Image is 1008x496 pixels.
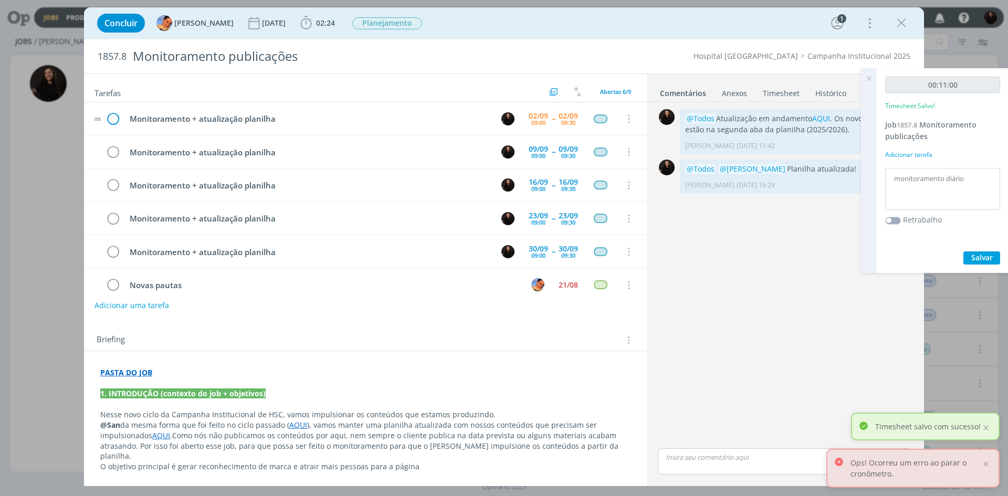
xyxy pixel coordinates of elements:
[100,420,120,430] strong: @San
[125,279,521,292] div: Novas pautas
[500,144,516,160] button: S
[561,219,575,225] div: 09:30
[100,409,496,419] span: Nesse novo ciclo da Campanha Institucional de HSC, vamos impulsionar os conteúdos que estamos pro...
[129,44,568,69] div: Monitoramento publicações
[100,367,152,377] a: PASTA DO JOB
[125,179,491,192] div: Monitoramento + atualização planilha
[559,281,578,289] div: 21/08
[104,19,138,27] span: Concluir
[837,14,846,23] div: 1
[174,19,234,27] span: [PERSON_NAME]
[531,186,545,192] div: 09:00
[501,178,514,192] img: S
[156,15,234,31] button: L[PERSON_NAME]
[737,141,775,151] span: [DATE] 11:42
[352,17,423,30] button: Planejamento
[501,212,514,225] img: S
[94,118,101,121] img: drag-icon.svg
[100,430,621,461] span: Como nós não publicamos os conteúdos por aqui, nem sempre o cliente publica na data prevista ou a...
[125,212,491,225] div: Monitoramento + atualização planilha
[529,245,548,252] div: 30/09
[875,421,981,432] p: Timesheet salvo com sucesso!
[125,112,491,125] div: Monitoramento + atualização planilha
[529,145,548,153] div: 09/09
[687,164,715,174] span: @Todos
[559,145,578,153] div: 09/09
[559,212,578,219] div: 23/09
[100,420,631,462] p: da mesma forma que foi feito no ciclo passado ( ), vamos manter uma planilha atualizada com nosso...
[316,18,335,28] span: 02:24
[531,278,544,291] img: L
[152,430,170,440] a: AQUI
[850,457,981,479] p: Ops! Ocorreu um erro ao parar o cronômetro.
[352,17,422,29] span: Planejamento
[500,177,516,193] button: S
[97,14,145,33] button: Concluir
[685,164,907,174] p: Planilha atualizada!
[552,248,555,255] span: --
[500,244,516,259] button: S
[84,7,924,486] div: dialog
[762,83,800,99] a: Timesheet
[501,245,514,258] img: S
[897,120,917,130] span: 1857.8
[971,252,993,262] span: Salvar
[561,186,575,192] div: 09:30
[94,86,121,98] span: Tarefas
[530,277,545,293] button: L
[531,120,545,125] div: 09:00
[885,150,1000,160] div: Adicionar tarefa
[94,296,170,315] button: Adicionar uma tarefa
[531,153,545,159] div: 09:00
[685,181,734,190] p: [PERSON_NAME]
[298,15,338,31] button: 02:24
[289,420,307,430] a: AQUI
[685,113,907,135] p: Atualização em andamento . Os novos conteúdos estão na segunda aba da planilha (2025/2026).
[685,141,734,151] p: [PERSON_NAME]
[659,109,675,125] img: S
[885,101,935,111] p: Timesheet Salvo!
[552,182,555,189] span: --
[574,87,581,97] img: arrow-down-up.svg
[125,146,491,159] div: Monitoramento + atualização planilha
[559,245,578,252] div: 30/09
[903,214,942,225] label: Retrabalho
[659,160,675,175] img: S
[737,181,775,190] span: [DATE] 16:29
[829,15,846,31] button: 1
[600,88,631,96] span: Abertas 6/9
[552,215,555,222] span: --
[529,178,548,186] div: 16/09
[561,153,575,159] div: 09:30
[100,388,266,398] strong: 1. INTRODUÇÃO (contexto do job + objetivos)
[98,51,127,62] span: 1857.8
[501,112,514,125] img: S
[687,113,715,123] span: @Todos
[552,148,555,155] span: --
[531,219,545,225] div: 09:00
[531,252,545,258] div: 09:00
[815,83,847,99] a: Histórico
[125,246,491,259] div: Monitoramento + atualização planilha
[262,19,288,27] div: [DATE]
[659,83,707,99] a: Comentários
[501,145,514,159] img: S
[561,120,575,125] div: 09:30
[156,15,172,31] img: L
[885,120,976,141] span: Monitoramento publicações
[559,112,578,120] div: 02/09
[885,120,976,141] a: Job1857.8Monitoramento publicações
[500,210,516,226] button: S
[807,51,910,61] a: Campanha Institucional 2025
[812,113,830,123] a: AQUI
[559,178,578,186] div: 16/09
[500,111,516,126] button: S
[97,333,125,347] span: Briefing
[722,88,747,99] div: Anexos
[963,251,1000,265] button: Salvar
[694,51,798,61] a: Hospital [GEOGRAPHIC_DATA]
[720,164,785,174] span: @[PERSON_NAME]
[529,112,548,120] div: 02/09
[561,252,575,258] div: 09:30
